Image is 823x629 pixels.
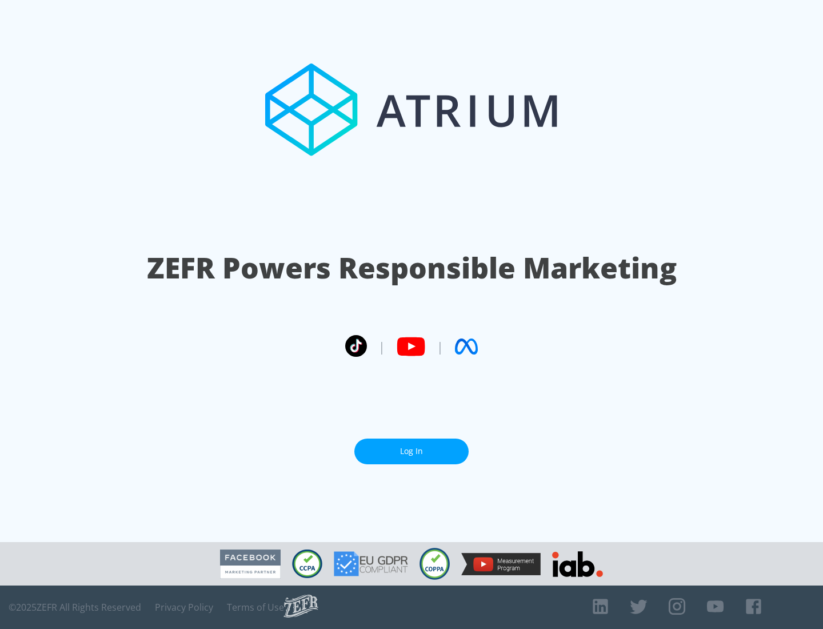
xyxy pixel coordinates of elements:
a: Privacy Policy [155,602,213,613]
img: GDPR Compliant [334,551,408,576]
a: Log In [354,439,469,464]
span: | [437,338,444,355]
span: © 2025 ZEFR All Rights Reserved [9,602,141,613]
img: YouTube Measurement Program [461,553,541,575]
img: CCPA Compliant [292,550,322,578]
img: COPPA Compliant [420,548,450,580]
a: Terms of Use [227,602,284,613]
span: | [378,338,385,355]
img: IAB [552,551,603,577]
h1: ZEFR Powers Responsible Marketing [147,248,677,288]
img: Facebook Marketing Partner [220,550,281,579]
